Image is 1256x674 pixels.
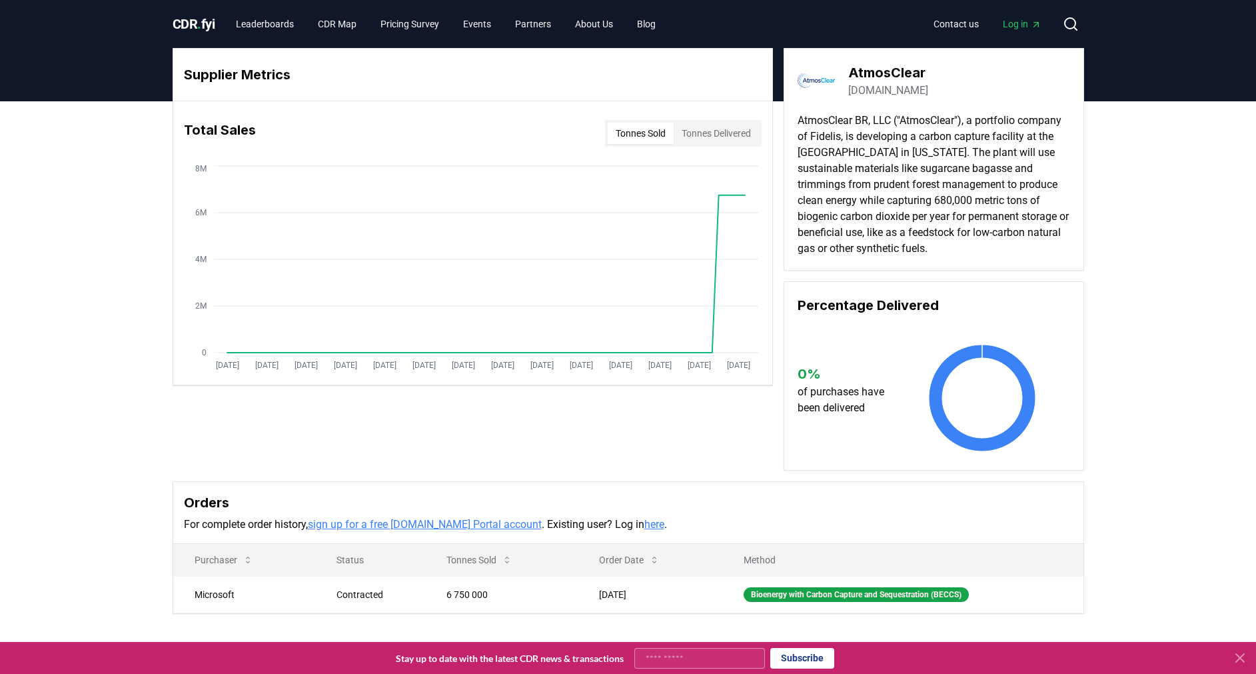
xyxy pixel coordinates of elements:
tspan: [DATE] [648,361,671,370]
tspan: 0 [202,348,207,357]
a: here [644,518,664,531]
a: Events [452,12,502,36]
a: Contact us [923,12,989,36]
a: CDR Map [307,12,367,36]
nav: Main [225,12,666,36]
tspan: [DATE] [294,361,317,370]
h3: Orders [184,493,1073,513]
tspan: [DATE] [255,361,278,370]
p: Status [326,553,414,567]
tspan: [DATE] [726,361,750,370]
h3: AtmosClear [848,63,928,83]
nav: Main [923,12,1052,36]
td: 6 750 000 [425,576,578,613]
button: Tonnes Sold [436,547,523,573]
a: CDR.fyi [173,15,215,33]
tspan: 6M [195,208,207,217]
p: AtmosClear BR, LLC ("AtmosClear"), a portfolio company of Fidelis, is developing a carbon capture... [798,113,1070,257]
tspan: [DATE] [569,361,592,370]
tspan: [DATE] [608,361,632,370]
p: For complete order history, . Existing user? Log in . [184,517,1073,533]
button: Order Date [588,547,670,573]
div: Bioenergy with Carbon Capture and Sequestration (BECCS) [744,587,969,602]
p: of purchases have been delivered [798,384,897,416]
tspan: [DATE] [687,361,710,370]
h3: Total Sales [184,120,256,147]
tspan: [DATE] [215,361,239,370]
a: About Us [564,12,624,36]
tspan: 2M [195,301,207,311]
a: Blog [626,12,666,36]
p: Method [733,553,1072,567]
span: . [197,16,201,32]
tspan: [DATE] [451,361,474,370]
button: Tonnes Sold [608,123,674,144]
h3: 0 % [798,364,897,384]
button: Tonnes Delivered [674,123,759,144]
a: Log in [992,12,1052,36]
a: Partners [504,12,562,36]
tspan: [DATE] [490,361,514,370]
h3: Percentage Delivered [798,295,1070,315]
tspan: 4M [195,255,207,264]
a: Pricing Survey [370,12,450,36]
a: [DOMAIN_NAME] [848,83,928,99]
h3: Supplier Metrics [184,65,762,85]
tspan: [DATE] [333,361,356,370]
div: Contracted [336,588,414,601]
span: Log in [1003,17,1041,31]
tspan: [DATE] [412,361,435,370]
button: Purchaser [184,547,264,573]
td: [DATE] [578,576,722,613]
a: sign up for a free [DOMAIN_NAME] Portal account [308,518,542,531]
tspan: 8M [195,164,207,173]
tspan: [DATE] [530,361,553,370]
tspan: [DATE] [372,361,396,370]
a: Leaderboards [225,12,305,36]
span: CDR fyi [173,16,215,32]
td: Microsoft [173,576,315,613]
img: AtmosClear-logo [798,62,835,99]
